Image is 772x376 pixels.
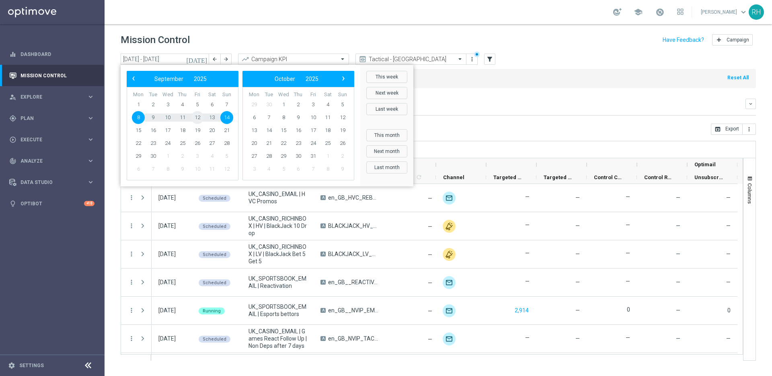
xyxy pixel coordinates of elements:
[121,34,190,46] h1: Mission Control
[84,201,94,206] div: +10
[328,279,379,286] span: en_GB__REACTIVATION_BET10GET5__ALL_EMA_AUT_SP
[275,76,295,82] span: October
[9,157,16,165] i: track_changes
[469,56,475,62] i: more_vert
[238,54,349,65] ng-select: Campaign KPI
[129,74,232,84] bs-datepicker-navigation-view: ​ ​ ​
[277,124,290,137] span: 15
[149,74,189,84] button: September
[9,158,95,164] button: track_changes Analyze keyboard_arrow_right
[87,114,94,122] i: keyboard_arrow_right
[627,306,630,313] label: 0
[262,91,277,98] th: weekday
[121,269,152,297] div: Press SPACE to select this row.
[158,250,176,258] div: 12 Sep 2025, Friday
[336,150,349,163] span: 2
[575,223,580,229] span: —
[131,91,146,98] th: weekday
[248,111,261,124] span: 6
[366,103,407,115] button: Last week
[9,51,16,58] i: equalizer
[9,115,95,122] div: gps_fixed Plan keyboard_arrow_right
[9,179,95,186] button: Data Studio keyboard_arrow_right
[128,335,135,342] i: more_vert
[158,222,176,229] div: 12 Sep 2025, Friday
[220,98,233,111] span: 7
[321,150,334,163] span: 1
[152,184,737,212] div: Press SPACE to select this row.
[626,334,630,341] label: —
[152,297,737,325] div: Press SPACE to select this row.
[158,279,176,286] div: 12 Sep 2025, Friday
[154,76,183,82] span: September
[711,124,743,135] button: open_in_browser Export
[205,91,220,98] th: weekday
[292,124,305,137] span: 16
[248,137,261,150] span: 20
[263,111,275,124] span: 7
[176,150,189,163] span: 2
[746,126,752,132] i: more_vert
[189,74,212,84] button: 2025
[743,124,756,135] button: more_vert
[306,91,320,98] th: weekday
[474,52,480,57] div: There are unsaved changes
[248,215,307,237] span: UK_CASINO_RICHINBOX | HV | BlackJack 10 Drop
[21,43,94,65] a: Dashboard
[203,280,226,285] span: Scheduled
[355,54,466,65] ng-select: Tactical - UK
[328,335,379,342] span: en_GB_NVIP_TAC_GM__NONDEPS_STAKE20GET50_250815
[263,124,275,137] span: 14
[338,73,349,84] span: ›
[248,275,307,289] span: UK_SPORTSBOOK_EMAIL | Reactivation
[443,304,456,317] img: Optimail
[428,252,432,258] span: —
[306,76,318,82] span: 2025
[484,54,495,65] button: filter_alt
[244,74,348,84] bs-datepicker-navigation-view: ​ ​ ​
[727,37,749,43] span: Campaign
[307,124,320,137] span: 17
[626,193,630,200] label: —
[21,116,87,121] span: Plan
[132,124,145,137] span: 15
[205,150,218,163] span: 4
[711,126,756,132] multiple-options-button: Export to CSV
[220,137,233,150] span: 28
[87,136,94,143] i: keyboard_arrow_right
[575,251,580,257] span: —
[176,124,189,137] span: 18
[727,73,749,82] button: Reset All
[87,178,94,186] i: keyboard_arrow_right
[191,163,204,176] span: 10
[9,179,87,186] div: Data Studio
[158,194,176,201] div: 12 Sep 2025, Friday
[175,91,190,98] th: weekday
[443,276,456,289] div: Optimail
[277,98,290,111] span: 1
[525,221,530,229] label: —
[366,161,407,174] button: Last month
[152,240,737,269] div: Press SPACE to select this row.
[443,174,464,180] span: Channel
[269,74,300,84] button: October
[21,65,94,86] a: Mission Control
[121,297,152,325] div: Press SPACE to select this row.
[443,220,456,233] img: Other
[128,250,135,258] button: more_vert
[132,111,145,124] span: 8
[486,56,493,63] i: filter_alt
[220,54,232,65] button: arrow_forward
[203,224,226,229] span: Scheduled
[248,163,261,176] span: 3
[443,248,456,261] img: Other
[292,137,305,150] span: 23
[336,163,349,176] span: 9
[626,250,630,257] label: —
[248,124,261,137] span: 13
[694,174,724,180] span: Unsubscribed
[307,137,320,150] span: 24
[128,222,135,229] button: more_vert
